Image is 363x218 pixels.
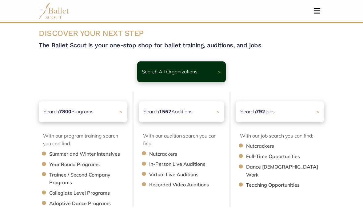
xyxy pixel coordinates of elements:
[246,153,330,161] li: Full-Time Opportunities
[39,41,324,49] h4: The Ballet Scout is your one-stop shop for ballet training, auditions, and jobs.
[137,61,226,82] a: Search All Organizations >
[240,108,275,116] p: Search Jobs
[159,108,171,115] b: 1562
[246,163,330,179] li: Dance [DEMOGRAPHIC_DATA] Work
[218,69,221,75] span: >
[246,181,330,189] li: Teaching Opportunities
[149,171,230,179] li: Virtual Live Auditions
[310,8,324,14] button: Toggle navigation
[143,108,193,116] p: Search Auditions
[49,150,134,158] li: Summer and Winter Intensives
[246,142,330,150] li: Nutcrackers
[139,101,224,122] a: Search1562Auditions>
[240,132,324,140] p: With our job search you can find:
[49,200,134,208] li: Adaptive Dance Programs
[49,161,134,169] li: Year Round Programs
[119,109,122,115] span: >
[59,108,71,115] b: 7800
[216,109,219,115] span: >
[142,68,197,76] p: Search All Organizations
[49,171,134,187] li: Trainee / Second Company Programs
[149,150,230,158] li: Nutcrackers
[43,108,94,116] p: Search Programs
[49,189,134,197] li: Collegiate Level Programs
[236,101,324,122] a: Search792Jobs >
[143,132,224,148] p: With our audition search you can find:
[39,28,324,39] h3: DISCOVER YOUR NEXT STEP
[39,101,127,122] a: Search7800Programs >
[149,181,230,189] li: Recorded Video Auditions
[256,108,265,115] b: 792
[43,132,127,148] p: With our program training search you can find:
[149,160,230,168] li: In-Person Live Auditions
[316,109,319,115] span: >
